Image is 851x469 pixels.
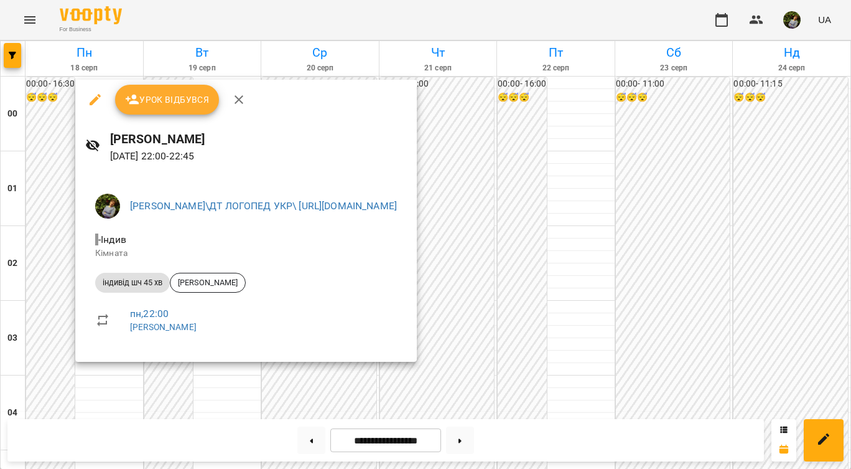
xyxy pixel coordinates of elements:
[95,277,170,288] span: індивід шч 45 хв
[170,277,245,288] span: [PERSON_NAME]
[130,308,169,320] a: пн , 22:00
[110,130,407,149] h6: [PERSON_NAME]
[130,200,397,212] a: [PERSON_NAME]\ДТ ЛОГОПЕД УКР\ [URL][DOMAIN_NAME]
[95,247,397,260] p: Кімната
[95,234,129,245] span: - Індив
[130,322,197,332] a: [PERSON_NAME]
[110,149,407,164] p: [DATE] 22:00 - 22:45
[95,194,120,219] img: b75e9dd987c236d6cf194ef640b45b7d.jpg
[115,85,220,115] button: Урок відбувся
[170,273,246,293] div: [PERSON_NAME]
[125,92,210,107] span: Урок відбувся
